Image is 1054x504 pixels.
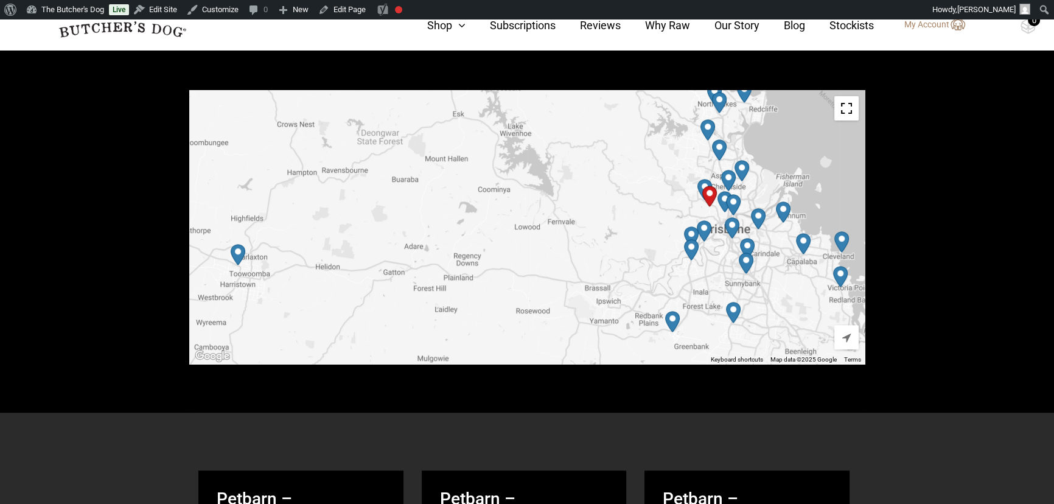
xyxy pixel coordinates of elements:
a: Live [109,4,129,15]
img: Google [192,348,232,364]
div: Petbarn – Bald Hills [707,135,731,166]
a: Subscriptions [466,17,556,33]
div: Petbarn – Kenmore [679,222,703,253]
button: Toggle fullscreen view [834,96,859,121]
div: Petbarn – Wynnum [771,197,795,228]
div: Petbarn – Indooroopilly [692,215,716,247]
a: Why Raw [621,17,690,33]
div: Petbarn – Cannon Hill [746,203,770,234]
div: Petbarn – Macgregor [734,248,758,279]
a: Terms [844,356,861,363]
div: Petbarn – Browns Plains [721,297,745,328]
a: Reviews [556,17,621,33]
div: Petbarn – Woolloongabba [720,212,744,243]
div: Petbarn – Lawnton [696,114,720,145]
div: Petbarn – Springfield [660,306,685,337]
div: Petbarn – Victoria Point [828,261,853,292]
div: Petbarn – Mitchelton [693,174,717,205]
div: Petbarn – Mount Gravatt [735,233,759,264]
div: Start location [697,181,722,212]
a: Stockists [805,17,874,33]
div: Petbarn – Kedron [716,165,741,196]
img: TBD_Cart-Empty.png [1021,18,1036,34]
div: Petbarn – Cleveland [829,226,854,257]
div: Petbarn – Windsor [713,186,737,217]
div: Petbarn – Wilsonton [226,239,250,270]
a: Shop [403,17,466,33]
div: Petbarn – Morayfield Supacentre North Lakes [707,87,731,118]
a: My Account [892,18,965,32]
a: Blog [759,17,805,33]
div: Petbarn – Jindalee [679,234,703,265]
button: Keyboard shortcuts [711,355,763,364]
span: Map data ©2025 Google [770,356,837,363]
a: Open this area in Google Maps (opens a new window) [192,348,232,364]
div: Petbarn – Capalaba [791,228,815,259]
span: [PERSON_NAME] [957,5,1016,14]
div: Petbarn – Rothwell [732,77,756,108]
span:  [842,332,851,343]
div: Petbarn – North Lakes [702,79,727,110]
div: 0 [1028,14,1040,26]
div: Focus keyphrase not set [395,6,402,13]
div: Petbarn – Virginia [730,155,754,186]
a: Our Story [690,17,759,33]
div: Petbarn – Newstead [721,189,745,220]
